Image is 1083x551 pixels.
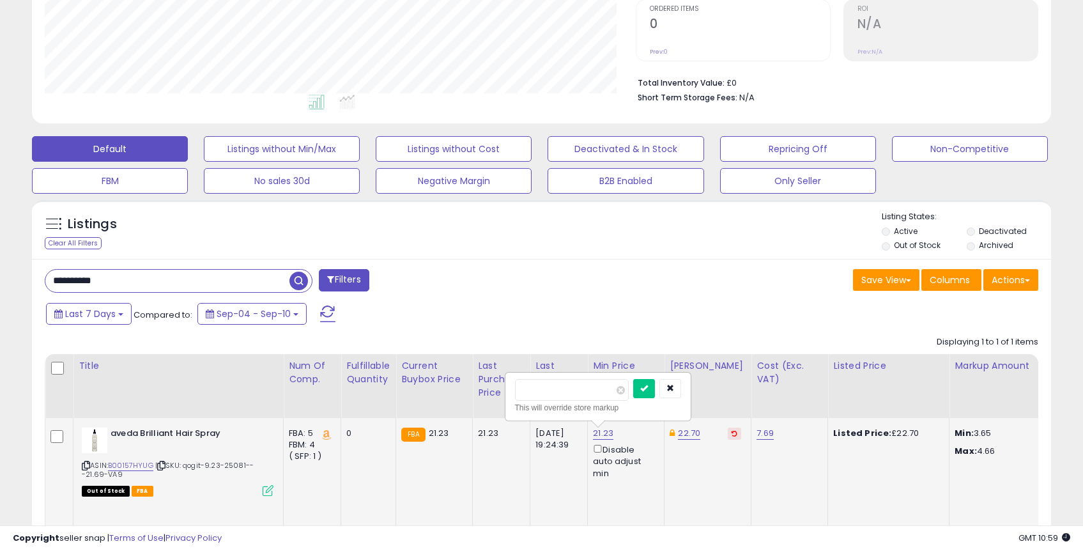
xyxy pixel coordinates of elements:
div: Displaying 1 to 1 of 1 items [937,336,1038,348]
h2: N/A [857,17,1038,34]
span: Sep-04 - Sep-10 [217,307,291,320]
div: Min Price [593,359,659,373]
label: Archived [979,240,1013,251]
div: 21.23 [478,428,520,439]
span: ROI [857,6,1038,13]
div: seller snap | | [13,532,222,545]
p: 3.65 [955,428,1061,439]
a: 21.23 [593,427,613,440]
span: N/A [739,91,755,104]
label: Out of Stock [894,240,941,251]
small: FBA [401,428,425,442]
div: Disable auto adjust min [593,442,654,479]
a: 7.69 [757,427,774,440]
button: Listings without Cost [376,136,532,162]
small: Prev: 0 [650,48,668,56]
span: Columns [930,274,970,286]
strong: Copyright [13,532,59,544]
div: FBM: 4 [289,439,331,451]
b: Short Term Storage Fees: [638,92,737,103]
div: [PERSON_NAME] [670,359,746,373]
div: ASIN: [82,428,273,495]
div: Cost (Exc. VAT) [757,359,822,386]
button: B2B Enabled [548,168,703,194]
a: B00157HYUG [108,460,153,471]
span: Compared to: [134,309,192,321]
button: Last 7 Days [46,303,132,325]
div: Num of Comp. [289,359,335,386]
div: Clear All Filters [45,237,102,249]
div: £22.70 [833,428,939,439]
button: Filters [319,269,369,291]
h2: 0 [650,17,830,34]
button: FBM [32,168,188,194]
small: Prev: N/A [857,48,882,56]
div: FBA: 5 [289,428,331,439]
button: Columns [921,269,981,291]
button: Default [32,136,188,162]
a: Privacy Policy [165,532,222,544]
div: Last Purchase Date (GMT) [535,359,582,413]
span: FBA [132,486,153,497]
span: Ordered Items [650,6,830,13]
b: Total Inventory Value: [638,77,725,88]
button: Negative Margin [376,168,532,194]
li: £0 [638,74,1029,89]
span: | SKU: qogit-9.23-25081---21.69-VA9 [82,460,254,479]
span: All listings that are currently out of stock and unavailable for purchase on Amazon [82,486,130,497]
button: No sales 30d [204,168,360,194]
b: Listed Price: [833,427,891,439]
b: aveda Brilliant Hair Spray [111,428,266,443]
h5: Listings [68,215,117,233]
button: Deactivated & In Stock [548,136,703,162]
span: 21.23 [429,427,449,439]
div: 0 [346,428,386,439]
button: Sep-04 - Sep-10 [197,303,307,325]
button: Only Seller [720,168,876,194]
div: ( SFP: 1 ) [289,451,331,462]
button: Save View [853,269,919,291]
a: 22.70 [678,427,700,440]
label: Deactivated [979,226,1027,237]
button: Non-Competitive [892,136,1048,162]
div: Last Purchase Price [478,359,525,400]
p: 4.66 [955,446,1061,457]
div: Fulfillable Quantity [346,359,390,386]
div: This will override store markup [515,401,681,414]
strong: Min: [955,427,974,439]
div: Listed Price [833,359,944,373]
div: Title [79,359,278,373]
span: Last 7 Days [65,307,116,320]
div: Markup Amount [955,359,1065,373]
label: Active [894,226,918,237]
div: [DATE] 19:24:39 [535,428,578,451]
span: 2025-09-18 10:59 GMT [1018,532,1070,544]
strong: Max: [955,445,977,457]
p: Listing States: [882,211,1051,223]
img: 31f4IwlUJWL._SL40_.jpg [82,428,107,453]
button: Actions [983,269,1038,291]
button: Listings without Min/Max [204,136,360,162]
button: Repricing Off [720,136,876,162]
div: Current Buybox Price [401,359,467,386]
a: Terms of Use [109,532,164,544]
